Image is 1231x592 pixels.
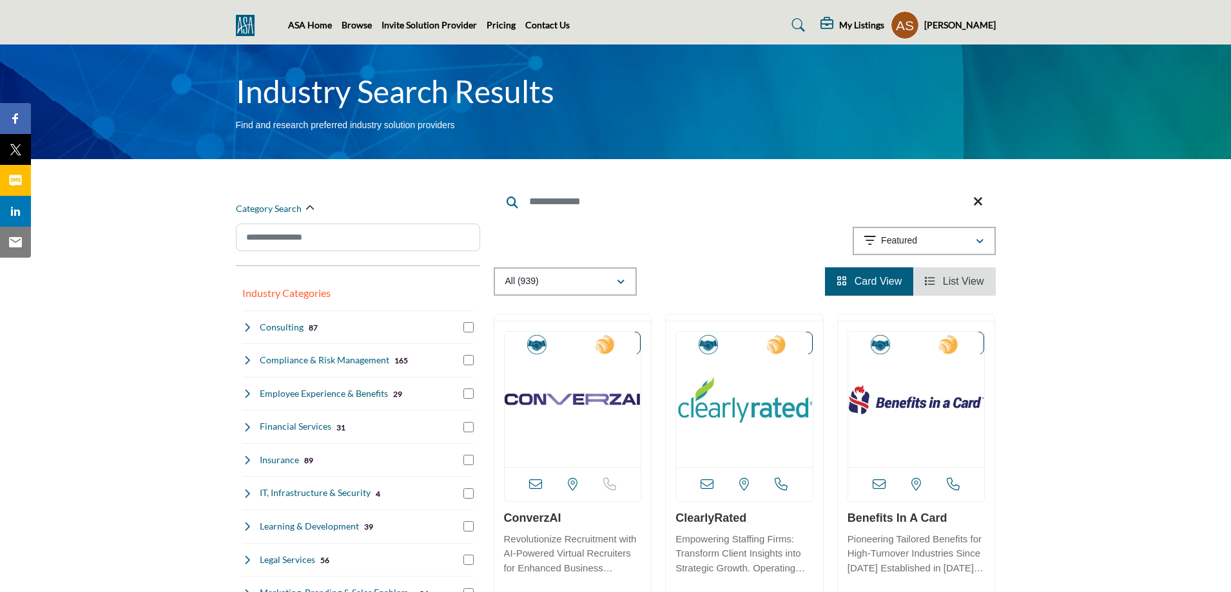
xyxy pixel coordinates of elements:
div: 31 Results For Financial Services [336,421,345,433]
img: 2025 Staffing World Exhibitors Badge Icon [576,335,634,354]
input: Select Legal Services checkbox [463,555,474,565]
div: 89 Results For Insurance [304,454,313,466]
input: Select Consulting checkbox [463,322,474,332]
a: ConverzAI [504,511,561,524]
button: Featured [853,227,996,255]
button: All (939) [494,267,637,296]
input: Select IT, Infrastructure & Security checkbox [463,488,474,499]
p: Revolutionize Recruitment with AI-Powered Virtual Recruiters for Enhanced Business Success. The c... [504,532,642,576]
input: Select Compliance & Risk Management checkbox [463,355,474,365]
b: 56 [320,556,329,565]
h4: Insurance: Specialized insurance coverage including professional liability and workers' compensat... [260,454,299,466]
h4: Employee Experience & Benefits: Solutions for enhancing workplace culture, employee satisfaction,... [260,387,388,400]
a: Pricing [487,19,516,30]
div: 87 Results For Consulting [309,321,318,333]
div: 39 Results For Learning & Development [364,520,373,532]
div: 29 Results For Employee Experience & Benefits [393,388,402,399]
h3: Benefits in a Card [848,511,985,526]
img: Corporate Partners Badge Icon [679,335,737,354]
input: Search Category [236,224,480,251]
button: Industry Categories [242,285,331,301]
h3: ClearlyRated [675,511,813,526]
a: Pioneering Tailored Benefits for High-Turnover Industries Since [DATE] Established in [DATE], thi... [848,529,985,576]
div: My Listings [820,17,884,33]
input: Select Employee Experience & Benefits checkbox [463,388,474,399]
h2: Category Search [236,202,302,215]
b: 89 [304,456,313,465]
p: Find and research preferred industry solution providers [236,119,455,132]
li: List View [913,267,995,296]
img: ConverzAI [505,332,641,467]
h4: Compliance & Risk Management: Services to ensure staffing companies meet regulatory requirements ... [260,354,389,367]
button: Show hide supplier dropdown [891,11,919,39]
a: Revolutionize Recruitment with AI-Powered Virtual Recruiters for Enhanced Business Success. The c... [504,529,642,576]
h5: [PERSON_NAME] [924,19,996,32]
li: Card View [825,267,913,296]
h4: Financial Services: Banking, accounting, and financial planning services tailored for staffing co... [260,420,331,433]
img: 2025 Staffing World Exhibitors Badge Icon [919,335,977,354]
a: Browse [342,19,372,30]
a: Open Listing in new tab [505,332,641,467]
a: View List [925,276,984,287]
input: Select Learning & Development checkbox [463,521,474,531]
img: Site Logo [236,15,261,36]
p: Empowering Staffing Firms: Transform Client Insights into Strategic Growth. Operating within the ... [675,532,813,576]
a: Empowering Staffing Firms: Transform Client Insights into Strategic Growth. Operating within the ... [675,529,813,576]
input: Select Insurance checkbox [463,455,474,465]
input: Search Keyword [494,186,996,217]
h4: Learning & Development: Training programs and educational resources to enhance staffing professio... [260,520,359,533]
a: Search [779,15,813,35]
a: Open Listing in new tab [848,332,985,467]
img: ClearlyRated [676,332,813,467]
b: 39 [364,522,373,531]
b: 87 [309,323,318,332]
h1: Industry Search Results [236,72,554,111]
b: 31 [336,423,345,432]
a: Contact Us [525,19,570,30]
div: 4 Results For IT, Infrastructure & Security [376,488,380,499]
img: Benefits in a Card [848,332,985,467]
h3: ConverzAI [504,511,642,526]
a: Open Listing in new tab [676,332,813,467]
b: 29 [393,390,402,399]
span: Card View [855,276,902,287]
img: 2025 Staffing World Exhibitors Badge Icon [747,335,805,354]
a: ClearlyRated [675,511,746,524]
a: Invite Solution Provider [382,19,477,30]
b: 165 [394,356,408,365]
img: Corporate Partners Badge Icon [508,335,566,354]
img: Corporate Partners Badge Icon [851,335,909,354]
span: List View [943,276,984,287]
input: Select Financial Services checkbox [463,422,474,432]
div: 165 Results For Compliance & Risk Management [394,354,408,366]
p: Featured [881,234,917,247]
a: Benefits in a Card [848,511,947,524]
b: 4 [376,490,380,499]
h5: My Listings [839,19,884,31]
a: View Card [837,276,902,287]
div: 56 Results For Legal Services [320,554,329,566]
p: Pioneering Tailored Benefits for High-Turnover Industries Since [DATE] Established in [DATE], thi... [848,532,985,576]
h4: IT, Infrastructure & Security: Technology infrastructure, cybersecurity, and IT support services ... [260,486,371,499]
a: ASA Home [288,19,332,30]
h4: Legal Services: Employment law expertise and legal counsel focused on staffing industry regulations. [260,553,315,566]
p: All (939) [505,275,539,288]
h4: Consulting: Strategic advisory services to help staffing firms optimize operations and grow their... [260,321,304,334]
